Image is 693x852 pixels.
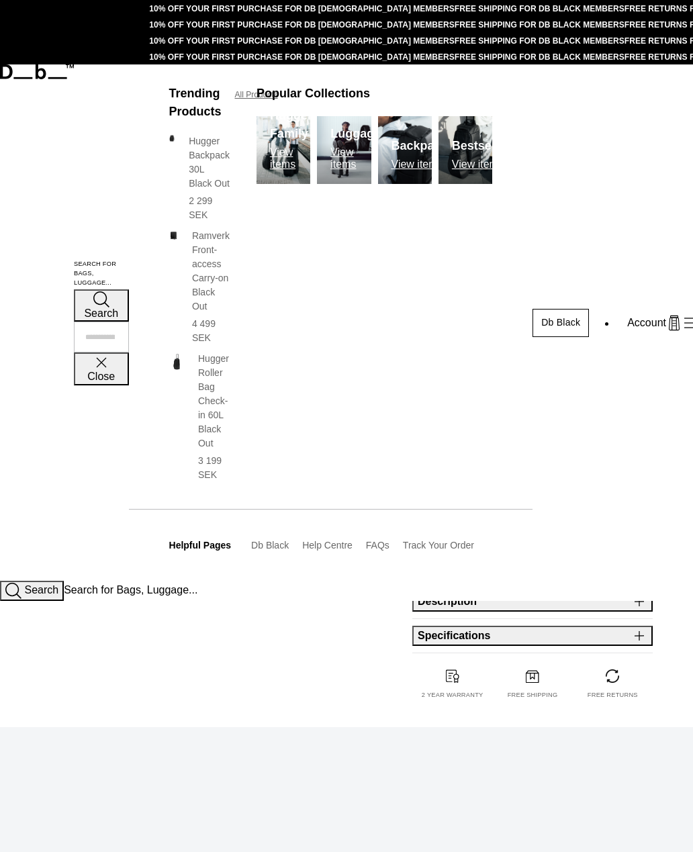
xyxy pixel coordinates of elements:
a: Help Centre [302,540,353,551]
span: 3 199 SEK [198,455,222,480]
h3: Helpful Pages [169,538,232,553]
button: Description [412,591,653,612]
h3: Backpacks [391,137,455,155]
p: View items [452,158,516,171]
a: All Products [235,89,278,101]
a: Hugger Roller Bag Check-in 60L Black Out Hugger Roller Bag Check-in 60L Black Out 3 199 SEK [169,352,230,482]
a: FREE SHIPPING FOR DB BLACK MEMBERS [455,52,625,62]
a: Track Your Order [403,540,474,551]
button: Specifications [412,626,653,646]
p: 2 year warranty [422,691,483,700]
a: Db Black [251,540,289,551]
span: Account [627,315,666,331]
a: Db Bestsellers View items [438,116,492,184]
span: Search [24,584,58,596]
button: Close [74,352,129,385]
span: 4 499 SEK [192,318,216,343]
h3: Hugger Family [270,107,312,143]
a: FREE SHIPPING FOR DB BLACK MEMBERS [455,36,625,46]
h3: Luggage [330,125,381,143]
h3: Bestsellers [452,137,516,155]
p: Free shipping [508,691,558,700]
h3: Ramverk Front-access Carry-on Black Out [192,229,230,314]
img: Hugger Roller Bag Check-in 60L Black Out [169,352,185,372]
label: Search for Bags, Luggage... [74,260,129,288]
a: 10% OFF YOUR FIRST PURCHASE FOR DB [DEMOGRAPHIC_DATA] MEMBERS [149,4,454,13]
button: Search [74,289,129,322]
p: View items [330,146,381,171]
h3: Hugger Backpack 30L Black Out [189,134,230,191]
h3: Popular Collections [257,85,370,103]
p: View items [391,158,455,171]
a: Db Black [533,309,589,337]
a: Db Hugger Family View items [257,116,310,184]
a: FAQs [366,540,389,551]
a: Account [616,315,666,331]
p: View items [270,146,312,171]
h3: Trending Products [169,85,222,121]
h3: Hugger Roller Bag Check-in 60L Black Out [198,352,230,451]
img: Ramverk Front-access Carry-on Black Out [169,229,179,241]
a: FREE SHIPPING FOR DB BLACK MEMBERS [455,20,625,30]
p: Free returns [588,691,638,700]
img: Db [317,116,371,184]
img: Hugger Backpack 30L Black Out [169,134,176,142]
a: 10% OFF YOUR FIRST PURCHASE FOR DB [DEMOGRAPHIC_DATA] MEMBERS [149,36,454,46]
a: Db Backpacks View items [378,116,432,184]
a: FREE SHIPPING FOR DB BLACK MEMBERS [455,4,625,13]
a: Ramverk Front-access Carry-on Black Out Ramverk Front-access Carry-on Black Out 4 499 SEK [169,229,230,345]
span: 2 299 SEK [189,195,212,220]
span: Close [87,371,115,382]
span: Search [84,307,118,319]
img: Db [438,116,492,184]
a: 10% OFF YOUR FIRST PURCHASE FOR DB [DEMOGRAPHIC_DATA] MEMBERS [149,52,454,62]
a: Hugger Backpack 30L Black Out Hugger Backpack 30L Black Out 2 299 SEK [169,134,230,222]
img: Db [378,116,432,184]
a: Db Luggage View items [317,116,371,184]
a: 10% OFF YOUR FIRST PURCHASE FOR DB [DEMOGRAPHIC_DATA] MEMBERS [149,20,454,30]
